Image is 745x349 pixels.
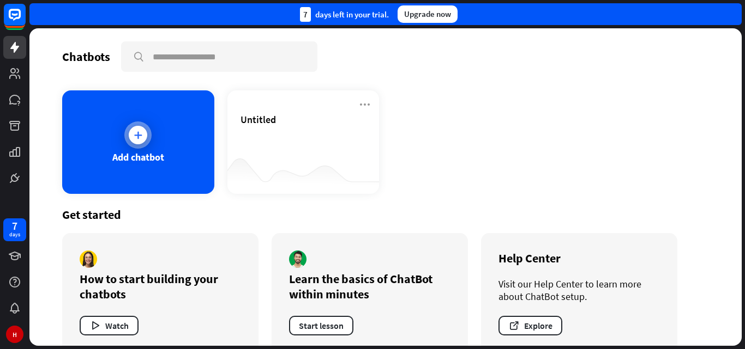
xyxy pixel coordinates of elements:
[289,250,307,268] img: author
[300,7,389,22] div: days left in your trial.
[300,7,311,22] div: 7
[289,271,450,302] div: Learn the basics of ChatBot within minutes
[9,4,41,37] button: Open LiveChat chat widget
[80,250,97,268] img: author
[498,250,660,266] div: Help Center
[498,278,660,303] div: Visit our Help Center to learn more about ChatBot setup.
[80,271,241,302] div: How to start building your chatbots
[112,151,164,163] div: Add chatbot
[241,113,276,126] span: Untitled
[62,49,110,64] div: Chatbots
[6,326,23,343] div: H
[398,5,458,23] div: Upgrade now
[3,218,26,241] a: 7 days
[80,316,139,335] button: Watch
[498,316,562,335] button: Explore
[289,316,353,335] button: Start lesson
[12,221,17,231] div: 7
[9,231,20,238] div: days
[62,207,709,222] div: Get started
